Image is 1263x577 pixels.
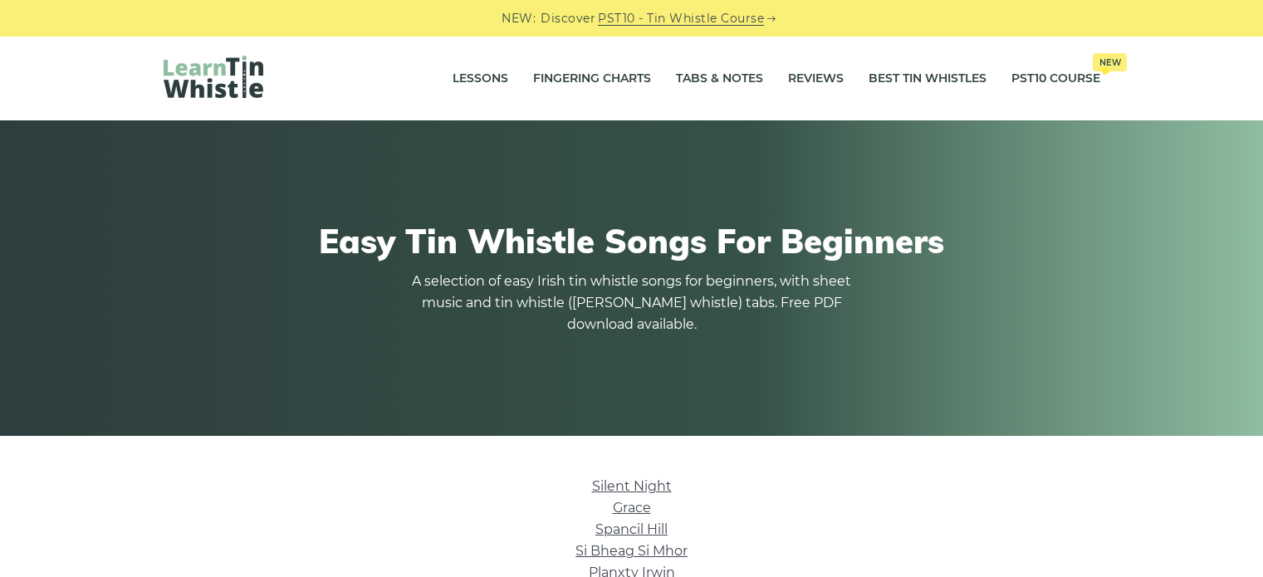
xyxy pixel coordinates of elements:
[592,478,672,494] a: Silent Night
[613,500,651,516] a: Grace
[595,521,668,537] a: Spancil Hill
[1011,58,1100,100] a: PST10 CourseNew
[453,58,508,100] a: Lessons
[869,58,986,100] a: Best Tin Whistles
[164,56,263,98] img: LearnTinWhistle.com
[1093,53,1127,71] span: New
[533,58,651,100] a: Fingering Charts
[676,58,763,100] a: Tabs & Notes
[575,543,688,559] a: Si­ Bheag Si­ Mhor
[408,271,856,335] p: A selection of easy Irish tin whistle songs for beginners, with sheet music and tin whistle ([PER...
[164,221,1100,261] h1: Easy Tin Whistle Songs For Beginners
[788,58,844,100] a: Reviews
